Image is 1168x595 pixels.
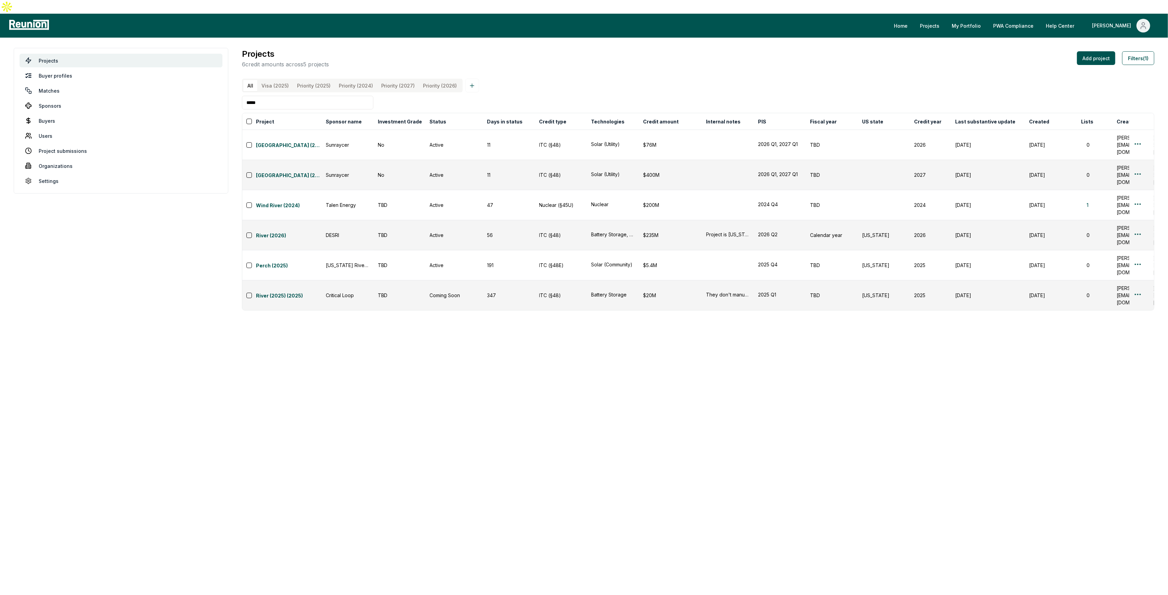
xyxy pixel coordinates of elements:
button: Days in status [486,115,524,128]
div: [DATE] [955,292,1021,299]
a: Organizations [20,159,222,173]
button: Credit year [913,115,943,128]
div: [DATE] [1029,201,1073,209]
div: Sunraycer [326,171,370,178]
div: $20M [643,292,698,299]
button: River (2025) (2025) [256,291,322,300]
div: Project is [US_STATE] Solar II Solar and [PERSON_NAME] are both domestic content. Solar is $105-1... [706,231,750,238]
button: 2024 Q4 [758,201,802,208]
div: Active [430,171,479,178]
div: TBD [810,171,854,178]
button: Investment Grade [376,115,424,128]
div: Sunraycer [326,141,370,148]
div: TBD [810,292,854,299]
div: Solar (Utility) [591,141,635,148]
div: Talen Energy [326,201,370,209]
div: Calendar year [810,232,854,239]
button: They don't manufacture their own batteries; he knows [PERSON_NAME] and Team at Moxion through tes... [706,291,750,298]
div: ITC (§48) [539,292,583,299]
button: Wind River (2024) [256,200,322,210]
div: No [378,141,422,148]
div: [US_STATE] [862,292,906,299]
button: Priority (2027) [377,80,419,91]
div: TBD [810,262,854,269]
button: Battery Storage [591,291,635,298]
button: [PERSON_NAME] [1087,19,1156,32]
div: Nuclear (§45U) [539,201,583,209]
a: Wind River (2024) [256,202,322,210]
button: Created [1028,115,1051,128]
button: Technologies [590,115,626,128]
a: Matches [20,84,222,97]
div: Critical Loop [326,292,370,299]
a: Projects [20,54,222,67]
div: 2025 Q1 [758,291,802,298]
a: River (2025) (2025) [256,292,322,300]
div: 2024 [914,201,947,209]
span: 0 [1081,142,1095,148]
div: [US_STATE] River Solar [326,262,370,269]
div: TBD [378,292,422,299]
a: [GEOGRAPHIC_DATA] (2026) [256,142,322,150]
button: Created by [1116,115,1145,128]
button: 2026 Q2 [758,231,802,238]
a: Perch (2025) [256,262,322,270]
div: Active [430,201,479,209]
button: [GEOGRAPHIC_DATA] (2027) [256,170,322,180]
div: [DATE] [1029,262,1073,269]
button: Perch (2025) [256,261,322,270]
a: Buyer profiles [20,69,222,82]
button: All [243,80,257,91]
div: [DATE] [955,141,1021,148]
div: [DATE] [1029,141,1073,148]
a: My Portfolio [946,19,986,32]
button: Nuclear [591,201,635,208]
nav: Main [888,19,1161,32]
span: 0 [1081,172,1095,178]
a: Sponsors [20,99,222,113]
a: River (2026) [256,232,322,240]
button: Project [255,115,275,128]
div: [PERSON_NAME][EMAIL_ADDRESS][DOMAIN_NAME] [1117,134,1161,156]
div: ITC (§48) [539,171,583,178]
div: [PERSON_NAME][EMAIL_ADDRESS][DOMAIN_NAME] [1117,164,1161,186]
h3: Projects [242,48,329,60]
button: 1 [1081,201,1094,209]
div: [DATE] [1029,171,1073,178]
div: $5.4M [643,262,698,269]
a: Buyers [20,114,222,128]
div: [DATE] [955,201,1021,209]
button: River (2026) [256,230,322,240]
div: TBD [378,232,422,239]
div: [DATE] [955,262,1021,269]
div: [DATE] [955,171,1021,178]
button: 2026 Q1, 2027 Q1 [758,171,802,178]
div: ITC (§48E) [539,262,583,269]
button: PIS [757,115,768,128]
div: [US_STATE] [862,262,906,269]
button: Status [428,115,448,128]
div: [US_STATE] [862,232,906,239]
div: TBD [810,201,854,209]
button: 2025 Q4 [758,261,802,268]
button: Visa (2025) [257,80,293,91]
div: 47 [487,201,531,209]
div: ITC (§48) [539,232,583,239]
div: [PERSON_NAME][EMAIL_ADDRESS][DOMAIN_NAME] [1117,254,1161,276]
div: Solar (Utility) [591,171,635,178]
div: [DATE] [955,232,1021,239]
div: Active [430,262,479,269]
a: Settings [20,174,222,188]
div: TBD [378,201,422,209]
div: 347 [487,292,531,299]
button: Priority (2026) [419,80,461,91]
button: [GEOGRAPHIC_DATA] (2026) [256,140,322,150]
div: 56 [487,232,531,239]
